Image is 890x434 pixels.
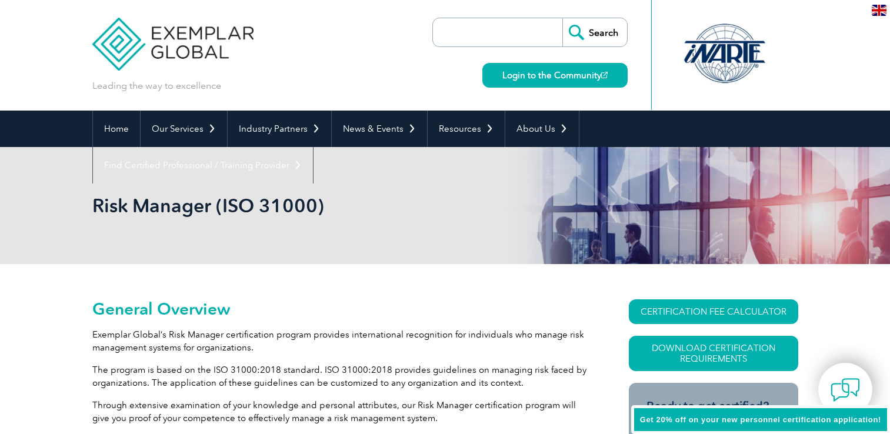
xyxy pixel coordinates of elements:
[92,399,586,425] p: Through extensive examination of your knowledge and personal attributes, our Risk Manager certifi...
[92,79,221,92] p: Leading the way to excellence
[629,299,798,324] a: CERTIFICATION FEE CALCULATOR
[505,111,579,147] a: About Us
[141,111,227,147] a: Our Services
[93,111,140,147] a: Home
[332,111,427,147] a: News & Events
[92,299,586,318] h2: General Overview
[92,363,586,389] p: The program is based on the ISO 31000:2018 standard. ISO 31000:2018 provides guidelines on managi...
[428,111,505,147] a: Resources
[562,18,627,46] input: Search
[646,399,781,413] h3: Ready to get certified?
[831,375,860,405] img: contact-chat.png
[92,328,586,354] p: Exemplar Global’s Risk Manager certification program provides international recognition for indiv...
[92,194,544,217] h1: Risk Manager (ISO 31000)
[640,415,881,424] span: Get 20% off on your new personnel certification application!
[482,63,628,88] a: Login to the Community
[601,72,608,78] img: open_square.png
[93,147,313,183] a: Find Certified Professional / Training Provider
[872,5,886,16] img: en
[629,336,798,371] a: Download Certification Requirements
[228,111,331,147] a: Industry Partners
